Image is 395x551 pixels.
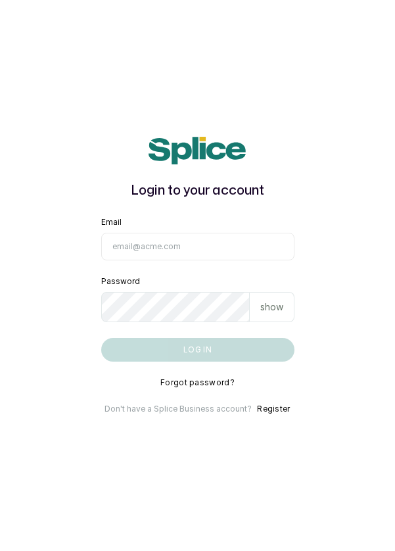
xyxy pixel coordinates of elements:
label: Email [101,217,122,228]
button: Register [257,404,290,414]
button: Log in [101,338,294,362]
label: Password [101,276,140,287]
p: show [260,300,283,314]
h1: Login to your account [101,180,294,201]
input: email@acme.com [101,233,294,260]
p: Don't have a Splice Business account? [105,404,252,414]
button: Forgot password? [160,377,235,388]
